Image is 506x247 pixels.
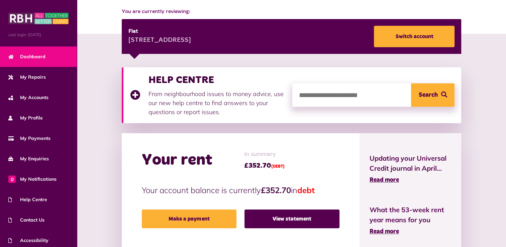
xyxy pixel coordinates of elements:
[128,27,191,35] div: Flat
[148,74,286,86] h3: HELP CENTRE
[8,32,69,38] span: Last login: [DATE]
[8,94,48,101] span: My Accounts
[8,217,44,224] span: Contact Us
[128,35,191,46] div: [STREET_ADDRESS]
[244,150,285,159] span: In summary
[271,165,285,169] span: (DEBT)
[370,153,451,185] a: Updating your Universal Credit journal in April... Read more
[142,151,212,170] h2: Your rent
[370,153,451,173] span: Updating your Universal Credit journal in April...
[419,83,438,107] span: Search
[148,89,286,116] p: From neighbourhood issues to money advice, use our new help centre to find answers to your questi...
[8,114,43,121] span: My Profile
[122,8,462,16] span: You are currently reviewing:
[370,229,399,235] span: Read more
[8,176,57,183] span: My Notifications
[8,196,47,203] span: Help Centre
[370,177,399,183] span: Read more
[142,210,237,228] a: Make a payment
[8,53,45,60] span: Dashboard
[244,161,285,171] span: £352.70
[297,185,315,195] span: debt
[370,205,451,236] a: What the 53-week rent year means for you Read more
[374,26,454,47] a: Switch account
[8,237,48,244] span: Accessibility
[370,205,451,225] span: What the 53-week rent year means for you
[244,210,339,228] a: View statement
[8,12,69,25] img: MyRBH
[8,74,46,81] span: My Repairs
[142,184,339,196] p: Your account balance is currently in
[8,135,50,142] span: My Payments
[261,185,291,195] strong: £352.70
[8,155,49,162] span: My Enquiries
[411,83,454,107] button: Search
[8,175,16,183] span: 0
